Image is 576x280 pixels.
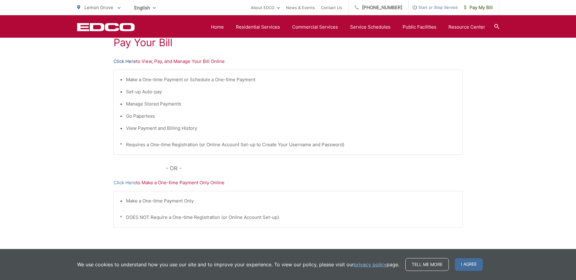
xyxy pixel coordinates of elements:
[114,58,136,65] a: Click Here
[126,197,456,205] li: Make a One-time Payment Only
[354,261,387,268] a: privacy policy
[114,36,463,49] h1: Pay Your Bill
[211,23,224,31] a: Home
[321,4,342,11] a: Contact Us
[126,88,456,95] li: Set-up Auto-pay
[126,112,456,120] li: Go Paperless
[292,23,338,31] a: Commercial Services
[126,125,456,132] li: View Payment and Billing History
[236,23,280,31] a: Residential Services
[286,4,315,11] a: News & Events
[251,4,280,11] a: About EDCO
[120,214,456,221] p: * DOES NOT Require a One-time Registration (or Online Account Set-up)
[405,258,449,271] a: Tell me more
[350,23,390,31] a: Service Schedules
[114,58,463,65] p: to View, Pay, and Manage Your Bill Online
[403,23,436,31] a: Public Facilities
[455,258,483,271] span: I agree
[84,5,113,10] span: Lemon Grove
[126,76,456,83] li: Make a One-time Payment or Schedule a One-time Payment
[77,23,135,31] a: EDCD logo. Return to the homepage.
[166,164,463,173] p: - OR -
[126,100,456,108] li: Manage Stored Payments
[114,179,463,186] p: to Make a One-time Payment Only Online
[130,2,160,13] span: English
[464,4,493,11] span: Pay My Bill
[77,261,399,268] p: We use cookies to understand how you use our site and to improve your experience. To view our pol...
[448,23,485,31] a: Resource Center
[120,141,456,148] p: * Requires a One-time Registration (or Online Account Set-up to Create Your Username and Password)
[114,179,136,186] a: Click Here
